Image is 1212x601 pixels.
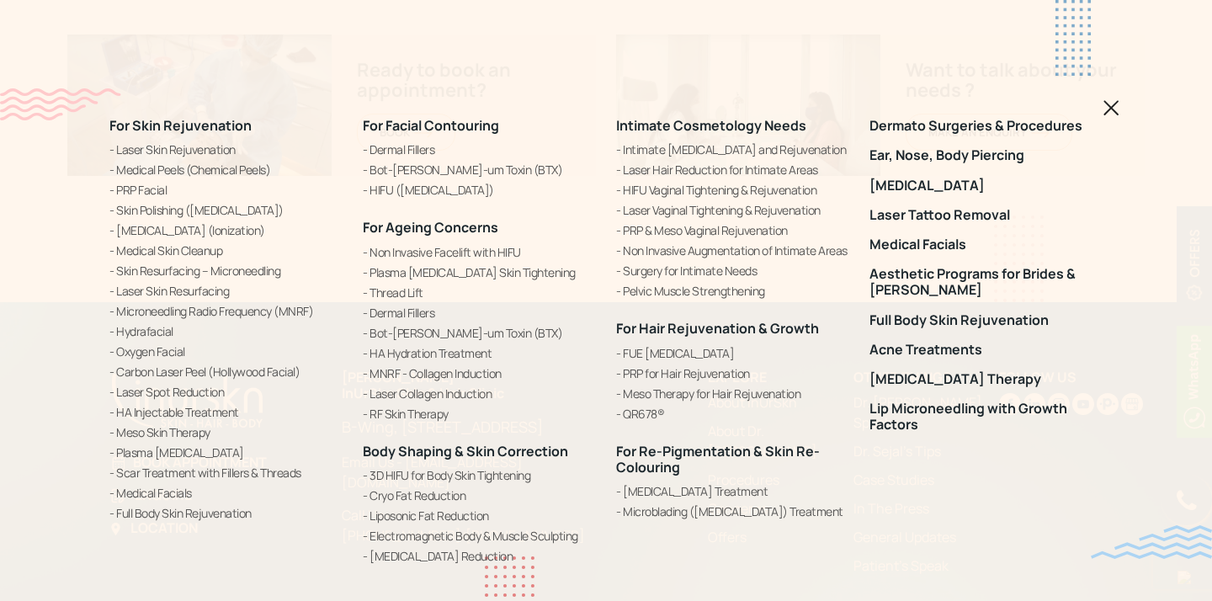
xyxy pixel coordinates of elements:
a: HIFU ([MEDICAL_DATA]) [363,181,596,199]
a: PRP Facial [109,181,343,199]
a: Electromagnetic Body & Muscle Sculpting [363,527,596,545]
a: For Facial Contouring [363,116,499,135]
a: Laser Tattoo Removal [869,207,1103,223]
a: PRP for Hair Rejuvenation [616,364,849,381]
img: bluewave [1091,525,1212,559]
a: Lip Microneedling with Growth Factors [869,401,1103,433]
a: For Hair Rejuvenation & Growth [616,319,819,338]
a: Laser Collagen Induction [363,384,596,402]
a: 3D HIFU for Body Skin Tightening [363,466,596,484]
a: Dermal Fillers [363,303,596,321]
a: Skin Polishing ([MEDICAL_DATA]) [109,201,343,219]
a: Full Body Skin Rejuvenation [109,504,343,522]
a: HA Hydration Treatment [363,343,596,361]
a: [MEDICAL_DATA] [869,177,1103,193]
a: Medical Peels (Chemical Peels) [109,161,343,178]
a: Surgery for Intimate Needs [616,262,849,279]
a: Intimate Cosmetology Needs [616,116,806,135]
a: Medical Facials [869,237,1103,253]
a: HA Injectable Treatment [109,403,343,421]
img: blackclosed [1103,100,1119,116]
a: Plasma [MEDICAL_DATA] Skin Tightening [363,263,596,280]
a: Laser Vaginal Tightening & Rejuvenation [616,201,849,219]
a: Non Invasive Augmentation of Intimate Areas [616,242,849,259]
a: Full Body Skin Rejuvenation [869,311,1103,327]
a: Scar Treatment with Fillers & Threads [109,464,343,481]
a: Microneedling Radio Frequency (MNRF) [109,302,343,320]
a: Laser Skin Rejuvenation [109,141,343,158]
a: Non Invasive Facelift with HIFU [363,242,596,260]
a: For Re-Pigmentation & Skin Re-Colouring [616,441,820,476]
a: Pelvic Muscle Strengthening [616,282,849,300]
a: Dermato Surgeries & Procedures [869,118,1103,134]
a: [MEDICAL_DATA] Reduction [363,547,596,565]
a: Plasma [MEDICAL_DATA] [109,444,343,461]
a: Dermal Fillers [363,141,596,158]
a: Meso Skin Therapy [109,423,343,441]
a: Intimate [MEDICAL_DATA] and Rejuvenation [616,141,849,158]
a: [MEDICAL_DATA] Treatment [616,482,849,500]
a: Acne Treatments [869,342,1103,358]
a: Bot-[PERSON_NAME]-um Toxin (BTX) [363,323,596,341]
a: [MEDICAL_DATA] Therapy [869,371,1103,387]
a: Medical Facials [109,484,343,502]
a: Body Shaping & Skin Correction [363,441,568,460]
a: Skin Resurfacing – Microneedling [109,262,343,279]
a: Cryo Fat Reduction [363,487,596,504]
a: Laser Spot Reduction [109,383,343,401]
a: Ear, Nose, Body Piercing [869,147,1103,163]
a: RF Skin Therapy [363,404,596,422]
a: Laser Hair Reduction for Intimate Areas [616,161,849,178]
a: Laser Skin Resurfacing [109,282,343,300]
a: Bot-[PERSON_NAME]-um Toxin (BTX) [363,161,596,178]
a: For Skin Rejuvenation [109,116,252,135]
a: Meso Therapy for Hair Rejuvenation [616,384,849,402]
a: For Ageing Concerns [363,218,498,237]
a: Carbon Laser Peel (Hollywood Facial) [109,363,343,380]
a: Liposonic Fat Reduction [363,507,596,524]
a: Medical Skin Cleanup [109,242,343,259]
a: Hydrafacial [109,322,343,340]
a: [MEDICAL_DATA] (Ionization) [109,221,343,239]
a: Thread Lift [363,283,596,300]
a: QR678® [616,404,849,422]
a: Aesthetic Programs for Brides & [PERSON_NAME] [869,266,1103,298]
a: HIFU Vaginal Tightening & Rejuvenation [616,181,849,199]
a: PRP & Meso Vaginal Rejuvenation [616,221,849,239]
a: MNRF - Collagen Induction [363,364,596,381]
a: FUE [MEDICAL_DATA] [616,343,849,361]
a: Oxygen Facial [109,343,343,360]
a: Microblading ([MEDICAL_DATA]) Treatment [616,503,849,520]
